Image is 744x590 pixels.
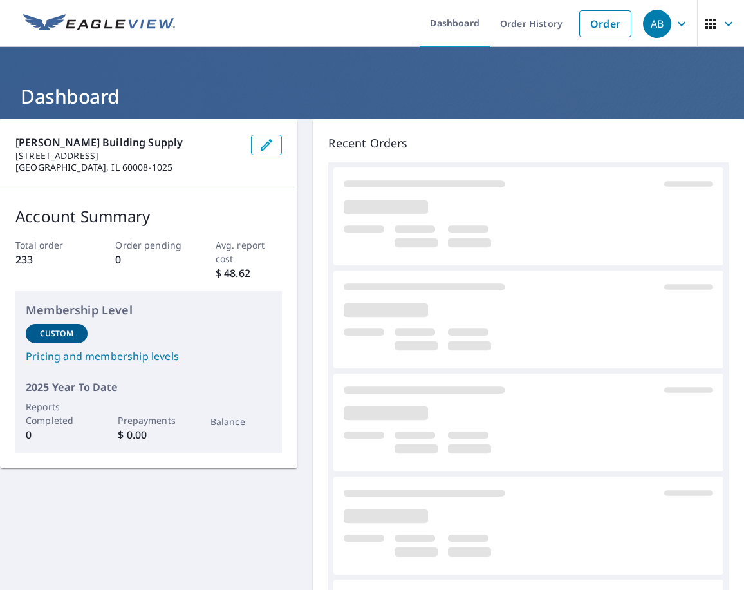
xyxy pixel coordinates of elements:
[216,238,283,265] p: Avg. report cost
[26,400,88,427] p: Reports Completed
[15,252,82,267] p: 233
[579,10,631,37] a: Order
[210,415,272,428] p: Balance
[26,348,272,364] a: Pricing and membership levels
[115,252,182,267] p: 0
[643,10,671,38] div: AB
[15,135,241,150] p: [PERSON_NAME] Building Supply
[15,205,282,228] p: Account Summary
[118,427,180,442] p: $ 0.00
[26,427,88,442] p: 0
[115,238,182,252] p: Order pending
[23,14,175,33] img: EV Logo
[118,414,180,427] p: Prepayments
[26,379,272,395] p: 2025 Year To Date
[15,150,241,162] p: [STREET_ADDRESS]
[15,162,241,173] p: [GEOGRAPHIC_DATA], IL 60008-1025
[15,238,82,252] p: Total order
[26,301,272,319] p: Membership Level
[15,83,729,109] h1: Dashboard
[216,265,283,281] p: $ 48.62
[40,328,73,339] p: Custom
[328,135,729,152] p: Recent Orders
